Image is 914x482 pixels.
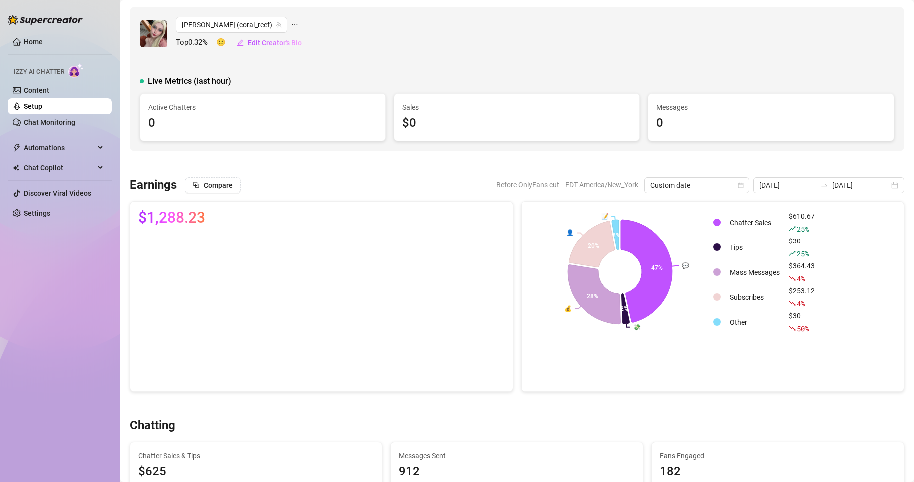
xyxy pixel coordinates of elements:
span: thunderbolt [13,144,21,152]
text: 📝 [601,212,609,220]
h3: Earnings [130,177,177,193]
span: fall [789,275,796,282]
span: 4 % [797,274,804,283]
td: Mass Messages [726,260,784,284]
span: $625 [138,462,374,481]
span: 25 % [797,224,808,234]
span: Messages [656,102,886,113]
text: 💸 [633,323,640,331]
span: Chat Copilot [24,160,95,176]
a: Home [24,38,43,46]
div: 182 [660,462,896,481]
span: Before OnlyFans cut [496,177,559,192]
img: Chat Copilot [13,164,19,171]
span: Sales [402,102,631,113]
span: Fans Engaged [660,450,896,461]
span: 50 % [797,324,808,333]
td: Chatter Sales [726,211,784,235]
div: 912 [399,462,634,481]
div: $253.12 [789,285,815,309]
text: 💬 [682,262,689,269]
text: 👤 [566,229,574,236]
span: 🙂 [216,37,236,49]
span: $1,288.23 [138,210,205,226]
div: 0 [656,114,886,133]
h3: Chatting [130,418,175,434]
span: to [820,181,828,189]
span: calendar [738,182,744,188]
div: $610.67 [789,211,815,235]
span: Anna (coral_reef) [182,17,281,32]
span: swap-right [820,181,828,189]
span: Messages Sent [399,450,634,461]
img: logo-BBDzfeDw.svg [8,15,83,25]
span: 25 % [797,249,808,258]
span: team [276,22,282,28]
img: AI Chatter [68,63,84,78]
div: $30 [789,236,815,259]
span: block [193,181,200,188]
span: Live Metrics (last hour) [148,75,231,87]
span: fall [789,325,796,332]
a: Setup [24,102,42,110]
span: rise [789,250,796,257]
span: EDT America/New_York [565,177,638,192]
a: Content [24,86,49,94]
td: Other [726,310,784,334]
div: $364.43 [789,260,815,284]
button: Compare [185,177,241,193]
span: rise [789,225,796,232]
button: Edit Creator's Bio [236,35,302,51]
text: 💰 [564,305,572,312]
iframe: Intercom live chat [880,448,904,472]
a: Chat Monitoring [24,118,75,126]
span: 4 % [797,299,804,308]
div: $30 [789,310,815,334]
td: Subscribes [726,285,784,309]
span: Izzy AI Chatter [14,67,64,77]
span: ellipsis [291,17,298,33]
a: Settings [24,209,50,217]
span: Edit Creator's Bio [248,39,302,47]
img: Anna [140,20,167,47]
span: Automations [24,140,95,156]
input: Start date [759,180,816,191]
input: End date [832,180,889,191]
span: Compare [204,181,233,189]
span: edit [237,39,244,46]
td: Tips [726,236,784,259]
span: Active Chatters [148,102,377,113]
div: $0 [402,114,631,133]
a: Discover Viral Videos [24,189,91,197]
span: fall [789,300,796,307]
span: Custom date [650,178,743,193]
span: Top 0.32 % [176,37,216,49]
span: Chatter Sales & Tips [138,450,374,461]
div: 0 [148,114,377,133]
